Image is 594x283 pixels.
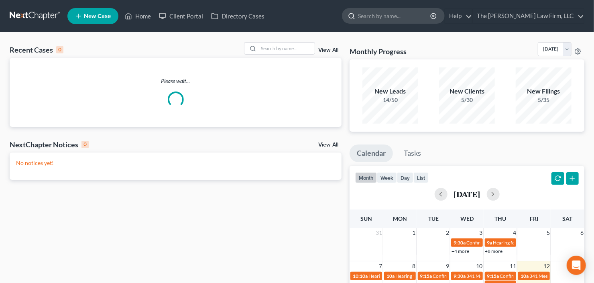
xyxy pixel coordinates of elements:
[454,273,466,279] span: 9:30a
[546,228,551,238] span: 5
[543,261,551,271] span: 12
[10,77,342,85] p: Please wait...
[445,9,472,23] a: Help
[487,240,492,246] span: 9a
[530,215,538,222] span: Fri
[387,273,395,279] span: 10a
[512,228,517,238] span: 4
[479,228,484,238] span: 3
[395,273,458,279] span: Hearing for [PERSON_NAME]
[428,215,439,222] span: Tue
[350,47,407,56] h3: Monthly Progress
[368,273,474,279] span: Hearing for [PERSON_NAME] & [PERSON_NAME]
[413,172,429,183] button: list
[452,248,469,254] a: +4 more
[362,87,419,96] div: New Leads
[207,9,269,23] a: Directory Cases
[493,240,556,246] span: Hearing for [PERSON_NAME]
[433,273,525,279] span: Confirmation Hearing for [PERSON_NAME]
[121,9,155,23] a: Home
[378,261,383,271] span: 7
[485,248,503,254] a: +8 more
[377,172,397,183] button: week
[516,87,572,96] div: New Filings
[466,273,539,279] span: 341 Meeting for [PERSON_NAME]
[258,43,315,54] input: Search by name...
[355,172,377,183] button: month
[500,273,592,279] span: Confirmation Hearing for [PERSON_NAME]
[358,8,431,23] input: Search by name...
[81,141,89,148] div: 0
[454,240,466,246] span: 9:30a
[412,228,417,238] span: 1
[362,96,419,104] div: 14/50
[487,273,499,279] span: 9:15a
[10,45,63,55] div: Recent Cases
[360,215,372,222] span: Sun
[521,273,529,279] span: 10a
[476,261,484,271] span: 10
[393,215,407,222] span: Mon
[10,140,89,149] div: NextChapter Notices
[375,228,383,238] span: 31
[473,9,584,23] a: The [PERSON_NAME] Law Firm, LLC
[454,190,480,198] h2: [DATE]
[318,47,338,53] a: View All
[155,9,207,23] a: Client Portal
[580,228,584,238] span: 6
[439,87,495,96] div: New Clients
[397,172,413,183] button: day
[567,256,586,275] div: Open Intercom Messenger
[445,228,450,238] span: 2
[84,13,111,19] span: New Case
[350,145,393,162] a: Calendar
[56,46,63,53] div: 0
[495,215,507,222] span: Thu
[420,273,432,279] span: 9:15a
[439,96,495,104] div: 5/30
[318,142,338,148] a: View All
[397,145,428,162] a: Tasks
[412,261,417,271] span: 8
[460,215,474,222] span: Wed
[509,261,517,271] span: 11
[445,261,450,271] span: 9
[16,159,335,167] p: No notices yet!
[516,96,572,104] div: 5/35
[353,273,368,279] span: 10:10a
[563,215,573,222] span: Sat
